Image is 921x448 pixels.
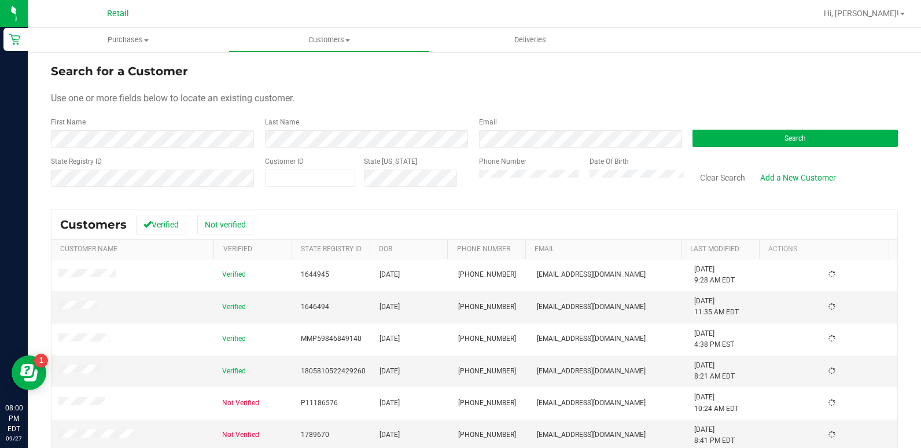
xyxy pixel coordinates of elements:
span: Search [784,134,806,142]
span: 1646494 [301,302,329,313]
span: [PHONE_NUMBER] [458,398,516,409]
span: [PHONE_NUMBER] [458,302,516,313]
a: Email [535,245,554,253]
label: Email [479,117,497,127]
span: Search for a Customer [51,64,188,78]
span: 1789670 [301,429,329,440]
span: [DATE] [380,302,400,313]
span: [DATE] 9:28 AM EDT [694,264,735,286]
span: Use one or more fields below to locate an existing customer. [51,93,294,104]
span: [EMAIL_ADDRESS][DOMAIN_NAME] [537,333,646,344]
a: Customers [229,28,429,52]
span: [EMAIL_ADDRESS][DOMAIN_NAME] [537,302,646,313]
a: Deliveries [430,28,631,52]
label: Customer ID [265,156,304,167]
span: P11186576 [301,398,338,409]
a: State Registry Id [301,245,362,253]
span: 1644945 [301,269,329,280]
span: Hi, [PERSON_NAME]! [824,9,899,18]
p: 08:00 PM EDT [5,403,23,434]
span: [PHONE_NUMBER] [458,333,516,344]
a: Phone Number [457,245,510,253]
a: DOB [379,245,392,253]
a: Last Modified [690,245,739,253]
button: Verified [136,215,186,234]
span: [EMAIL_ADDRESS][DOMAIN_NAME] [537,429,646,440]
p: 09/27 [5,434,23,443]
span: Retail [107,9,129,19]
span: Verified [222,366,246,377]
span: Customers [229,35,429,45]
label: State [US_STATE] [364,156,417,167]
span: [DATE] 8:21 AM EDT [694,360,735,382]
a: Customer Name [60,245,117,253]
inline-svg: Retail [9,34,20,45]
button: Clear Search [692,168,753,188]
span: Verified [222,302,246,313]
a: Add a New Customer [753,168,843,188]
button: Search [692,130,898,147]
iframe: Resource center [12,355,46,390]
span: [PHONE_NUMBER] [458,429,516,440]
span: [DATE] [380,366,400,377]
span: Not Verified [222,398,259,409]
span: [DATE] [380,398,400,409]
label: Date Of Birth [590,156,629,167]
span: [DATE] [380,269,400,280]
span: Purchases [28,35,229,45]
label: State Registry ID [51,156,102,167]
span: [DATE] 11:35 AM EDT [694,296,739,318]
div: Actions [768,245,885,253]
span: [DATE] [380,333,400,344]
span: [PHONE_NUMBER] [458,366,516,377]
span: [DATE] [380,429,400,440]
span: [PHONE_NUMBER] [458,269,516,280]
span: Deliveries [499,35,562,45]
span: Customers [60,218,127,232]
iframe: Resource center unread badge [34,354,48,368]
span: [EMAIL_ADDRESS][DOMAIN_NAME] [537,366,646,377]
span: Not Verified [222,429,259,440]
span: Verified [222,333,246,344]
button: Not verified [197,215,253,234]
span: [DATE] 8:41 PM EDT [694,424,735,446]
span: 1805810522429260 [301,366,366,377]
label: First Name [51,117,86,127]
span: [DATE] 4:38 PM EST [694,328,734,350]
span: [EMAIL_ADDRESS][DOMAIN_NAME] [537,398,646,409]
label: Last Name [265,117,299,127]
a: Verified [223,245,252,253]
label: Phone Number [479,156,526,167]
span: [EMAIL_ADDRESS][DOMAIN_NAME] [537,269,646,280]
span: Verified [222,269,246,280]
span: MMP59846849140 [301,333,362,344]
span: [DATE] 10:24 AM EDT [694,392,739,414]
a: Purchases [28,28,229,52]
